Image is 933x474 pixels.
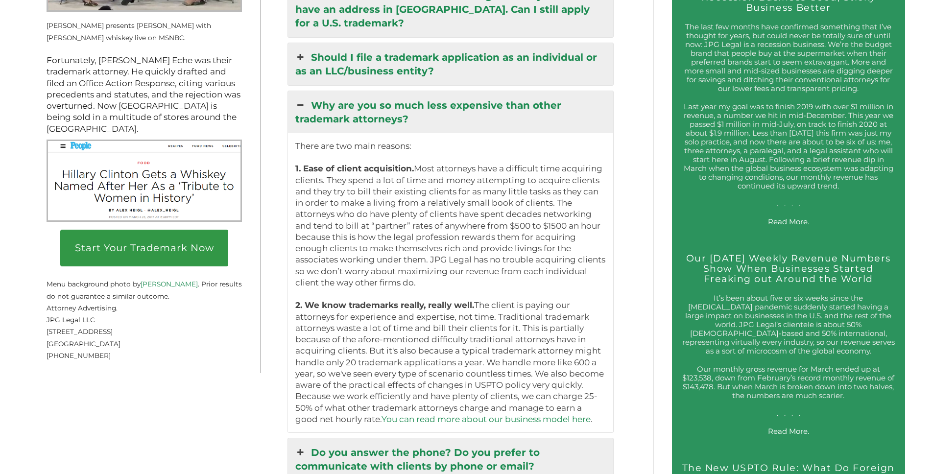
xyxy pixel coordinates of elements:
a: You can read more about our business model here [382,414,591,424]
a: Read More. [768,217,809,226]
p: Last year my goal was to finish 2019 with over $1 million in revenue, a number we hit in mid-Dece... [681,102,896,208]
a: Read More. [768,427,809,436]
small: Menu background photo by . Prior results do not guarantee a similar outcome. [47,268,242,300]
p: The last few months have confirmed something that I’ve thought for years, but could never be tota... [681,23,896,93]
span: JPG Legal LLC [47,316,95,324]
a: Why are you so much less expensive than other trademark attorneys? [288,91,614,133]
span: [PHONE_NUMBER] [47,352,111,359]
p: It’s been about five or six weeks since the [MEDICAL_DATA] pandemic suddenly started having a lar... [681,294,896,355]
a: Should I file a trademark application as an individual or as an LLC/business entity? [288,43,614,85]
a: [PERSON_NAME] [141,280,198,288]
div: Why are you so much less expensive than other trademark attorneys? [288,133,614,432]
img: Rodham Rye People Screenshot [47,140,242,222]
a: Start Your Trademark Now [60,230,228,266]
small: [PERSON_NAME] presents [PERSON_NAME] with [PERSON_NAME] whiskey live on MSNBC. [47,22,211,41]
p: Fortunately, [PERSON_NAME] Eche was their trademark attorney. He quickly drafted and filed an Off... [47,55,242,135]
a: Our [DATE] Weekly Revenue Numbers Show When Businesses Started Freaking out Around the World [686,253,891,284]
b: 2. We know trademarks really, really well. [295,300,474,310]
p: Our monthly gross revenue for March ended up at $123,538, down from February’s record monthly rev... [681,365,896,418]
span: [STREET_ADDRESS] [47,328,113,335]
b: 1. Ease of client acquisition. [295,164,414,173]
span: [GEOGRAPHIC_DATA] [47,340,120,348]
p: There are two main reasons: Most attorneys have a difficult time acquiring clients. They spend a ... [295,141,606,425]
span: Attorney Advertising. [47,304,118,312]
